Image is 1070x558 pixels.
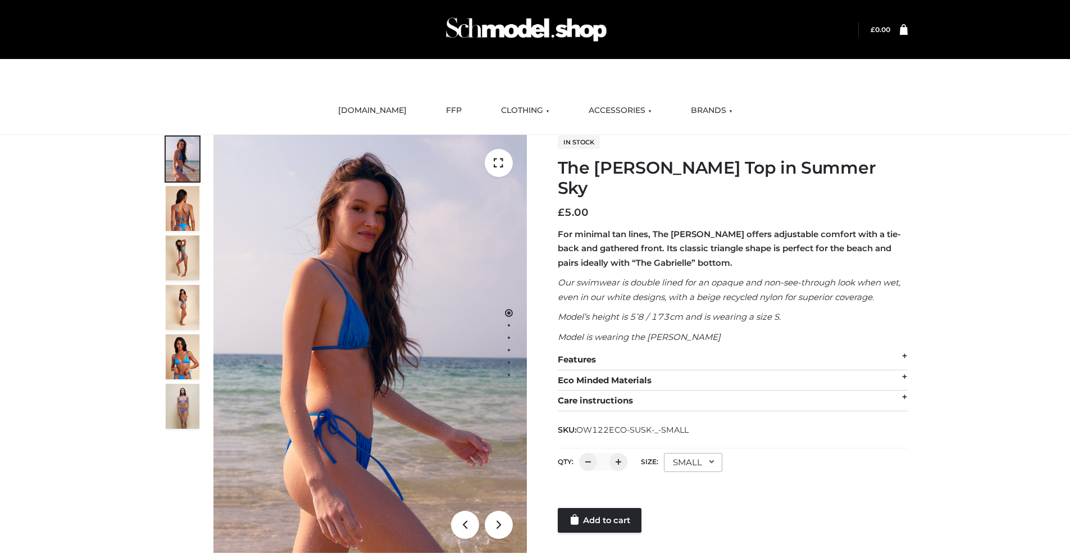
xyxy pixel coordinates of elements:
[558,135,600,149] span: In stock
[664,453,722,472] div: SMALL
[442,7,611,52] img: Schmodel Admin 964
[682,98,741,123] a: BRANDS
[166,186,199,231] img: 5.Alex-top_CN-1-1_1-1.jpg
[871,25,890,34] bdi: 0.00
[166,285,199,330] img: 3.Alex-top_CN-1-1-2.jpg
[871,25,875,34] span: £
[166,137,199,182] img: 1.Alex-top_SS-1_4464b1e7-c2c9-4e4b-a62c-58381cd673c0-1.jpg
[558,229,901,268] strong: For minimal tan lines, The [PERSON_NAME] offers adjustable comfort with a tie-back and gathered f...
[641,457,658,466] label: Size:
[558,158,908,198] h1: The [PERSON_NAME] Top in Summer Sky
[871,25,890,34] a: £0.00
[558,423,690,437] span: SKU:
[558,206,564,219] span: £
[166,235,199,280] img: 4.Alex-top_CN-1-1-2.jpg
[330,98,415,123] a: [DOMAIN_NAME]
[580,98,660,123] a: ACCESSORIES
[558,311,781,322] em: Model’s height is 5’8 / 173cm and is wearing a size S.
[493,98,558,123] a: CLOTHING
[558,508,641,533] a: Add to cart
[166,384,199,429] img: SSVC.jpg
[558,332,721,342] em: Model is wearing the [PERSON_NAME]
[558,350,908,370] div: Features
[558,370,908,391] div: Eco Minded Materials
[558,277,900,302] em: Our swimwear is double lined for an opaque and non-see-through look when wet, even in our white d...
[166,334,199,379] img: 2.Alex-top_CN-1-1-2.jpg
[558,391,908,411] div: Care instructions
[438,98,470,123] a: FFP
[213,135,527,553] img: 1.Alex-top_SS-1_4464b1e7-c2c9-4e4b-a62c-58381cd673c0 (1)
[576,425,689,435] span: OW122ECO-SUSK-_-SMALL
[558,457,573,466] label: QTY:
[558,206,589,219] bdi: 5.00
